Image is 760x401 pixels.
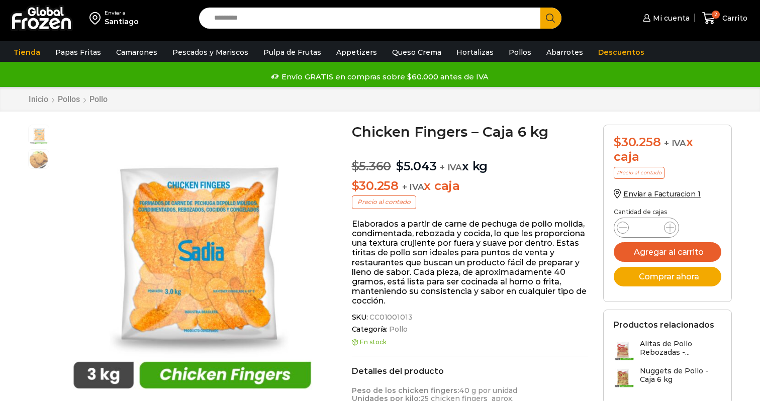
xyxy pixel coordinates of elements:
a: Camarones [111,43,162,62]
a: Alitas de Pollo Rebozadas -... [614,340,721,361]
a: Pollo [89,94,108,104]
p: Elaborados a partir de carne de pechuga de pollo molida, condimentada, rebozada y cocida, lo que ... [352,219,589,306]
a: Appetizers [331,43,382,62]
div: Santiago [105,17,139,27]
span: $ [614,135,621,149]
a: Queso Crema [387,43,446,62]
p: Cantidad de cajas [614,209,721,216]
button: Search button [540,8,561,29]
img: address-field-icon.svg [89,10,105,27]
span: Enviar a Facturacion 1 [623,189,701,198]
a: Pulpa de Frutas [258,43,326,62]
p: x kg [352,149,589,174]
bdi: 5.360 [352,159,392,173]
div: x caja [614,135,721,164]
p: x caja [352,179,589,193]
span: $ [352,159,359,173]
img: chicken-fingers [54,125,330,400]
h3: Alitas de Pollo Rebozadas -... [640,340,721,357]
a: Inicio [28,94,49,104]
a: Papas Fritas [50,43,106,62]
a: Enviar a Facturacion 1 [614,189,701,198]
a: Mi cuenta [640,8,690,28]
a: Pollos [57,94,80,104]
p: En stock [352,339,589,346]
a: 2 Carrito [700,7,750,30]
span: 2 [712,11,720,19]
h2: Productos relacionados [614,320,714,330]
p: Precio al contado [614,167,664,179]
a: Tienda [9,43,45,62]
a: Nuggets de Pollo - Caja 6 kg [614,367,721,388]
div: Enviar a [105,10,139,17]
span: pollo-apanado [29,150,49,170]
button: Comprar ahora [614,267,721,286]
h3: Nuggets de Pollo - Caja 6 kg [640,367,721,384]
input: Product quantity [637,221,656,235]
bdi: 5.043 [396,159,437,173]
nav: Breadcrumb [28,94,108,104]
button: Agregar al carrito [614,242,721,262]
span: chicken-fingers [29,125,49,145]
span: + IVA [664,138,686,148]
a: Pescados y Mariscos [167,43,253,62]
h2: Detalles del producto [352,366,589,376]
span: SKU: [352,313,589,322]
div: 1 / 2 [54,125,330,400]
bdi: 30.258 [352,178,399,193]
a: Abarrotes [541,43,588,62]
span: $ [396,159,404,173]
span: $ [352,178,359,193]
h1: Chicken Fingers – Caja 6 kg [352,125,589,139]
bdi: 30.258 [614,135,660,149]
span: Categoría: [352,325,589,334]
span: + IVA [440,162,462,172]
span: Mi cuenta [650,13,690,23]
span: Carrito [720,13,747,23]
strong: Peso de los chicken fingers: [352,386,459,395]
a: Pollo [388,325,407,334]
span: CC01001013 [368,313,413,322]
span: + IVA [402,182,424,192]
p: Precio al contado [352,195,416,209]
a: Hortalizas [451,43,499,62]
a: Pollos [504,43,536,62]
a: Descuentos [593,43,649,62]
